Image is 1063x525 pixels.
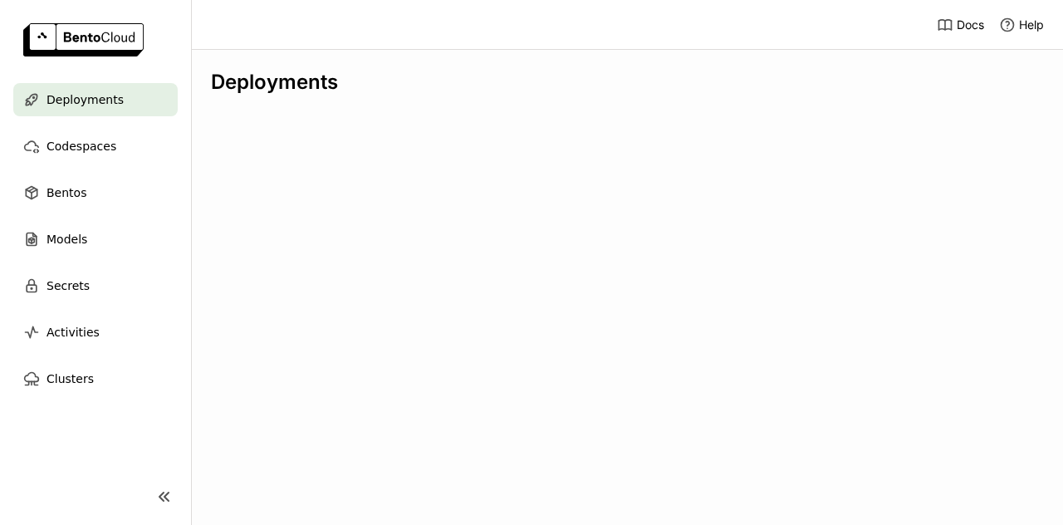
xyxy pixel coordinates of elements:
[47,369,94,389] span: Clusters
[13,176,178,209] a: Bentos
[13,362,178,395] a: Clusters
[957,17,984,32] span: Docs
[47,136,116,156] span: Codespaces
[47,229,87,249] span: Models
[47,183,86,203] span: Bentos
[47,276,90,296] span: Secrets
[999,17,1044,33] div: Help
[211,70,1043,95] div: Deployments
[1019,17,1044,32] span: Help
[13,316,178,349] a: Activities
[937,17,984,33] a: Docs
[47,90,124,110] span: Deployments
[13,269,178,302] a: Secrets
[47,322,100,342] span: Activities
[23,23,144,56] img: logo
[13,223,178,256] a: Models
